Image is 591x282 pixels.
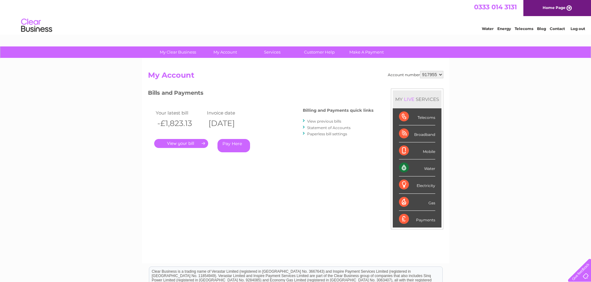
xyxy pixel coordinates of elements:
[537,26,546,31] a: Blog
[148,71,443,83] h2: My Account
[152,46,204,58] a: My Clear Business
[403,96,416,102] div: LIVE
[482,26,494,31] a: Water
[399,108,435,125] div: Telecoms
[388,71,443,78] div: Account number
[154,139,208,148] a: .
[399,194,435,211] div: Gas
[571,26,585,31] a: Log out
[399,125,435,142] div: Broadband
[149,3,442,30] div: Clear Business is a trading name of Verastar Limited (registered in [GEOGRAPHIC_DATA] No. 3667643...
[341,46,392,58] a: Make A Payment
[399,159,435,176] div: Water
[307,119,341,124] a: View previous bills
[399,211,435,228] div: Payments
[154,109,205,117] td: Your latest bill
[294,46,345,58] a: Customer Help
[474,3,517,11] a: 0333 014 3131
[515,26,533,31] a: Telecoms
[307,125,351,130] a: Statement of Accounts
[497,26,511,31] a: Energy
[148,89,374,99] h3: Bills and Payments
[217,139,250,152] a: Pay Here
[393,90,441,108] div: MY SERVICES
[205,117,257,130] th: [DATE]
[21,16,52,35] img: logo.png
[154,117,205,130] th: -£1,823.13
[399,142,435,159] div: Mobile
[303,108,374,113] h4: Billing and Payments quick links
[550,26,565,31] a: Contact
[307,132,347,136] a: Paperless bill settings
[205,109,257,117] td: Invoice date
[199,46,251,58] a: My Account
[399,176,435,193] div: Electricity
[247,46,298,58] a: Services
